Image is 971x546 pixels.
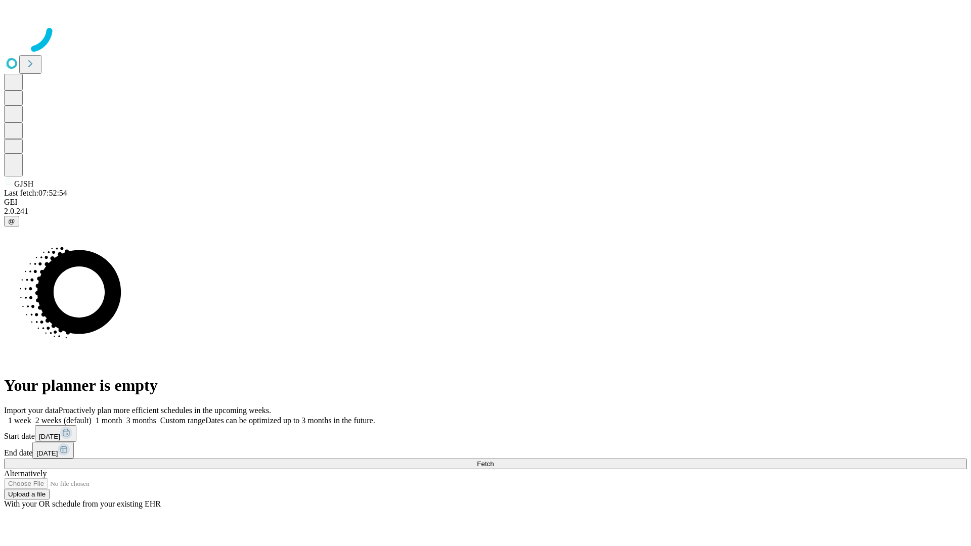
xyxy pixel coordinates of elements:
[126,416,156,425] span: 3 months
[4,469,47,478] span: Alternatively
[4,189,67,197] span: Last fetch: 07:52:54
[8,217,15,225] span: @
[4,442,967,459] div: End date
[4,198,967,207] div: GEI
[35,425,76,442] button: [DATE]
[4,425,967,442] div: Start date
[59,406,271,415] span: Proactively plan more efficient schedules in the upcoming weeks.
[96,416,122,425] span: 1 month
[4,499,161,508] span: With your OR schedule from your existing EHR
[39,433,60,440] span: [DATE]
[14,179,33,188] span: GJSH
[160,416,205,425] span: Custom range
[4,489,50,499] button: Upload a file
[4,216,19,226] button: @
[4,406,59,415] span: Import your data
[35,416,92,425] span: 2 weeks (default)
[8,416,31,425] span: 1 week
[32,442,74,459] button: [DATE]
[36,449,58,457] span: [DATE]
[4,376,967,395] h1: Your planner is empty
[477,460,494,468] span: Fetch
[205,416,375,425] span: Dates can be optimized up to 3 months in the future.
[4,207,967,216] div: 2.0.241
[4,459,967,469] button: Fetch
